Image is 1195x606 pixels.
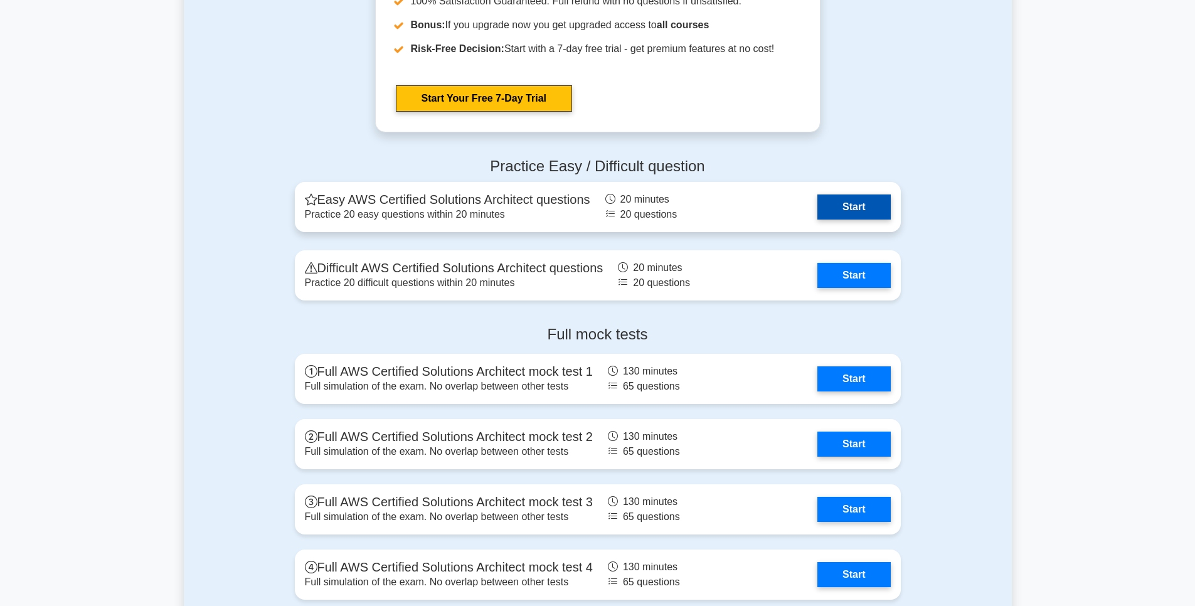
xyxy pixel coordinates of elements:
[295,326,901,344] h4: Full mock tests
[396,85,572,112] a: Start Your Free 7-Day Trial
[817,194,890,220] a: Start
[295,157,901,176] h4: Practice Easy / Difficult question
[817,562,890,587] a: Start
[817,432,890,457] a: Start
[817,263,890,288] a: Start
[817,497,890,522] a: Start
[817,366,890,391] a: Start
